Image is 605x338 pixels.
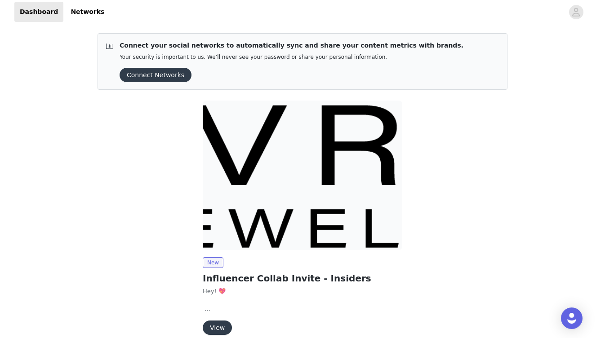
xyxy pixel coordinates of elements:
[120,54,463,61] p: Your security is important to us. We’ll never see your password or share your personal information.
[120,41,463,50] p: Connect your social networks to automatically sync and share your content metrics with brands.
[203,325,232,331] a: View
[572,5,580,19] div: avatar
[561,307,583,329] div: Open Intercom Messenger
[120,68,191,82] button: Connect Networks
[203,287,402,296] p: Hey! 💖
[203,257,223,268] span: New
[203,320,232,335] button: View
[203,101,402,250] img: Evry Jewels
[14,2,63,22] a: Dashboard
[203,272,402,285] h2: Influencer Collab Invite - Insiders
[65,2,110,22] a: Networks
